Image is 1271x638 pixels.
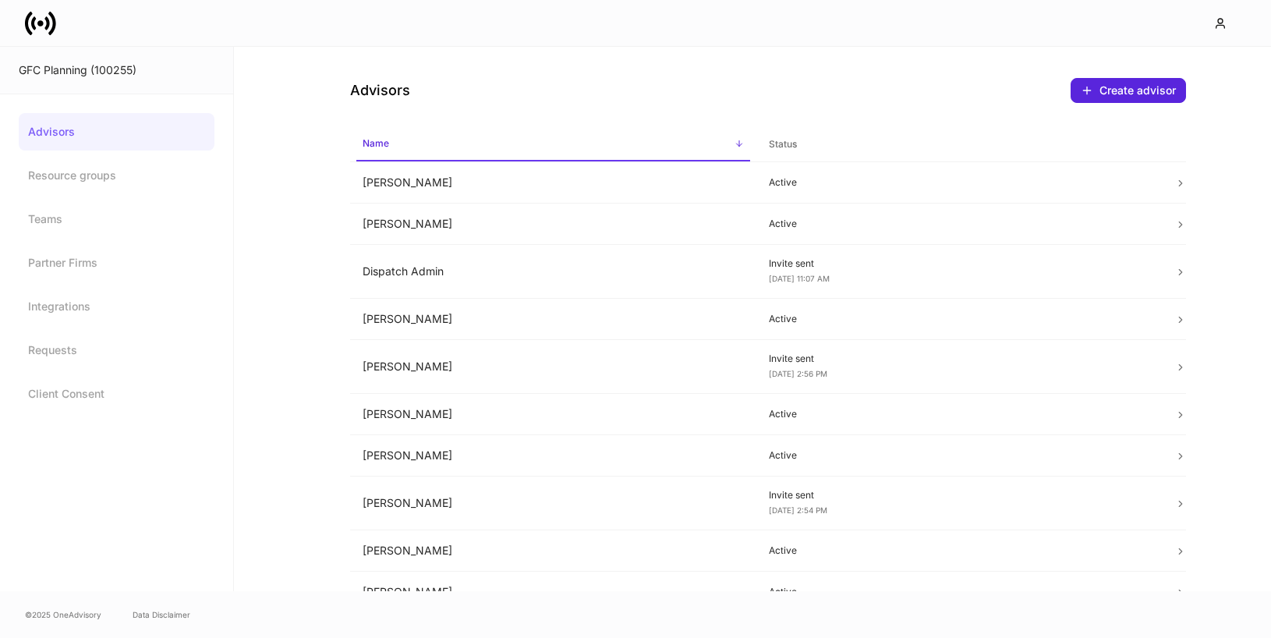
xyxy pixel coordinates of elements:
div: Create advisor [1081,84,1176,97]
td: [PERSON_NAME] [350,299,756,340]
p: Active [769,313,1150,325]
td: [PERSON_NAME] [350,477,756,530]
h4: Advisors [350,81,410,100]
p: Active [769,408,1150,420]
p: Invite sent [769,489,1150,502]
a: Integrations [19,288,214,325]
td: [PERSON_NAME] [350,162,756,204]
button: Create advisor [1071,78,1186,103]
span: [DATE] 2:56 PM [769,369,827,378]
h6: Status [769,136,797,151]
div: GFC Planning (100255) [19,62,214,78]
h6: Name [363,136,389,151]
td: [PERSON_NAME] [350,204,756,245]
td: [PERSON_NAME] [350,572,756,613]
p: Active [769,218,1150,230]
a: Resource groups [19,157,214,194]
span: © 2025 OneAdvisory [25,608,101,621]
p: Invite sent [769,353,1150,365]
a: Advisors [19,113,214,151]
p: Active [769,544,1150,557]
a: Partner Firms [19,244,214,282]
p: Active [769,586,1150,598]
td: [PERSON_NAME] [350,435,756,477]
a: Teams [19,200,214,238]
span: [DATE] 11:07 AM [769,274,830,283]
p: Active [769,449,1150,462]
a: Data Disclaimer [133,608,190,621]
p: Invite sent [769,257,1150,270]
span: Name [356,128,750,161]
a: Requests [19,331,214,369]
td: [PERSON_NAME] [350,530,756,572]
span: Status [763,129,1156,161]
span: [DATE] 2:54 PM [769,505,827,515]
td: [PERSON_NAME] [350,340,756,394]
td: [PERSON_NAME] [350,394,756,435]
a: Client Consent [19,375,214,413]
p: Active [769,176,1150,189]
td: Dispatch Admin [350,245,756,299]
